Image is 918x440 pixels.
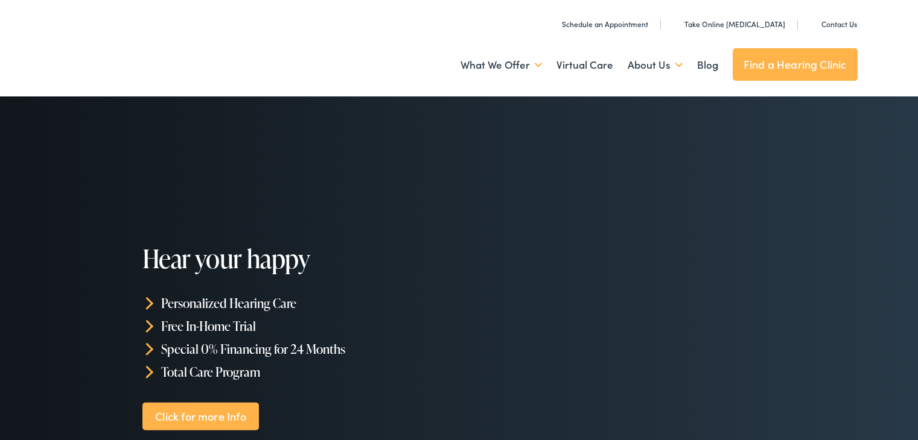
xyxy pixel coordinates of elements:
a: Find a Hearing Clinic [733,48,858,81]
a: Blog [697,43,718,87]
li: Special 0% Financing for 24 Months [142,338,464,360]
a: Schedule an Appointment [549,19,648,29]
a: Click for more Info [142,402,260,430]
a: What We Offer [461,43,542,87]
li: Free In-Home Trial [142,315,464,338]
img: utility icon [808,18,817,30]
a: About Us [628,43,683,87]
li: Personalized Hearing Care [142,292,464,315]
a: Take Online [MEDICAL_DATA] [671,19,785,29]
img: utility icon [671,18,680,30]
a: Virtual Care [556,43,613,87]
a: Contact Us [808,19,857,29]
img: utility icon [549,18,557,30]
h1: Hear your happy [142,245,464,272]
li: Total Care Program [142,360,464,383]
